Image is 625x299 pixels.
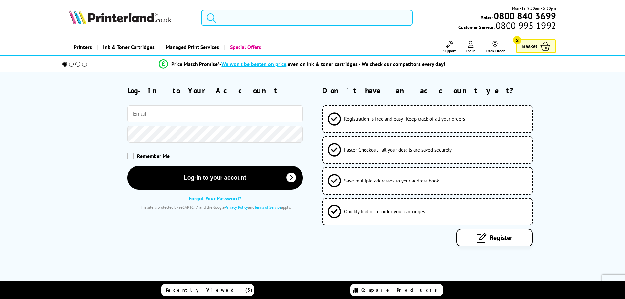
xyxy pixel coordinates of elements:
a: Managed Print Services [159,39,224,55]
a: Recently Viewed (3) [161,284,254,296]
span: Log In [466,48,476,53]
span: Register [490,233,512,242]
span: Customer Service: [458,22,556,30]
span: Save multiple addresses to your address book [344,178,439,184]
a: Printerland Logo [69,10,193,26]
span: Remember Me [137,153,170,159]
span: Recently Viewed (3) [166,287,253,293]
span: Quickly find or re-order your cartridges [344,208,425,215]
span: Basket [522,42,537,51]
a: Forgot Your Password? [189,195,241,202]
div: - even on ink & toner cartridges - We check our competitors every day! [219,61,445,67]
a: Printers [69,39,97,55]
span: 0800 995 1992 [495,22,556,29]
span: Price Match Promise* [171,61,219,67]
h2: Don't have an account yet? [322,85,556,96]
span: Registration is free and easy - Keep track of all your orders [344,116,465,122]
a: Basket 2 [516,39,556,53]
a: Track Order [486,41,505,53]
span: Faster Checkout - all your details are saved securely [344,147,452,153]
button: Log-in to your account [127,166,303,190]
div: This site is protected by reCAPTCHA and the Google and apply. [127,205,303,210]
input: Email [127,105,303,122]
span: We won’t be beaten on price, [221,61,288,67]
img: Printerland Logo [69,10,171,24]
span: Mon - Fri 9:00am - 5:30pm [512,5,556,11]
h2: Log-in to Your Account [127,85,303,96]
a: Privacy Policy [225,205,248,210]
a: Ink & Toner Cartridges [97,39,159,55]
a: Compare Products [350,284,443,296]
a: Support [443,41,456,53]
a: Log In [466,41,476,53]
span: Ink & Toner Cartridges [103,39,155,55]
span: Support [443,48,456,53]
a: Terms of Service [254,205,281,210]
li: modal_Promise [53,58,551,70]
span: Compare Products [361,287,441,293]
b: 0800 840 3699 [494,10,556,22]
a: Register [456,229,533,246]
span: Sales: [481,14,493,21]
a: 0800 840 3699 [493,13,556,19]
a: Special Offers [224,39,266,55]
span: 2 [513,36,521,44]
